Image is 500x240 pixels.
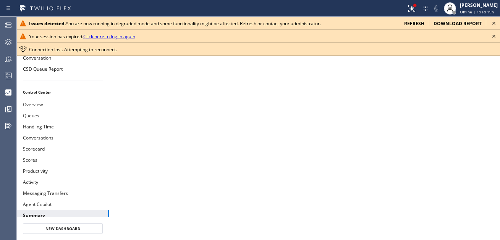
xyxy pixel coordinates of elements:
a: Click here to log in again [83,33,135,40]
button: Activity [17,177,109,188]
button: Summary [17,210,109,221]
button: Scorecard [17,143,109,154]
span: Connection lost. Attempting to reconnect. [29,46,117,53]
button: Handling Time [17,121,109,132]
div: [PERSON_NAME] [460,2,498,8]
button: Agent Copilot [17,199,109,210]
button: Messaging Transfers [17,188,109,199]
button: CSD Queue Report [17,63,109,75]
div: You are now running in degraded mode and some functionality might be affected. Refresh or contact... [29,20,398,27]
li: Control Center [17,87,109,97]
b: Issues detected. [29,20,66,27]
button: New Dashboard [23,223,103,234]
button: Scores [17,154,109,165]
button: Overview [17,99,109,110]
button: Mute [431,3,442,14]
span: refresh [404,20,424,27]
span: Your session has expired. [29,33,135,40]
button: Productivity [17,165,109,177]
button: Conversations [17,132,109,143]
iframe: dashboard_9f6bb337dffe [109,17,500,240]
button: Conversation [17,52,109,63]
button: Queues [17,110,109,121]
span: download report [434,20,482,27]
span: Offline | 191d 19h [460,9,494,15]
